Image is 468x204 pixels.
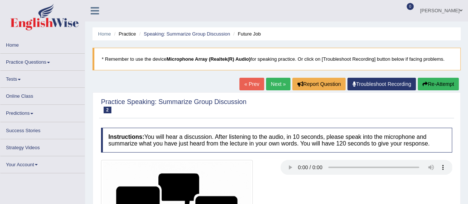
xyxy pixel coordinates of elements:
[0,71,85,85] a: Tests
[166,56,250,62] b: Microphone Array (Realtek(R) Audio)
[347,78,416,90] a: Troubleshoot Recording
[98,31,111,37] a: Home
[292,78,346,90] button: Report Question
[112,30,136,37] li: Practice
[231,30,260,37] li: Future Job
[108,134,144,140] b: Instructions:
[0,105,85,119] a: Predictions
[144,31,230,37] a: Speaking: Summarize Group Discussion
[239,78,264,90] a: « Prev
[418,78,459,90] button: Re-Attempt
[101,128,452,153] h4: You will hear a discussion. After listening to the audio, in 10 seconds, please speak into the mi...
[266,78,290,90] a: Next »
[0,139,85,154] a: Strategy Videos
[92,48,461,70] blockquote: * Remember to use the device for speaking practice. Or click on [Troubleshoot Recording] button b...
[0,156,85,171] a: Your Account
[101,98,246,113] h2: Practice Speaking: Summarize Group Discussion
[0,122,85,137] a: Success Stories
[0,88,85,102] a: Online Class
[104,107,111,113] span: 2
[407,3,414,10] span: 0
[0,37,85,51] a: Home
[0,54,85,68] a: Practice Questions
